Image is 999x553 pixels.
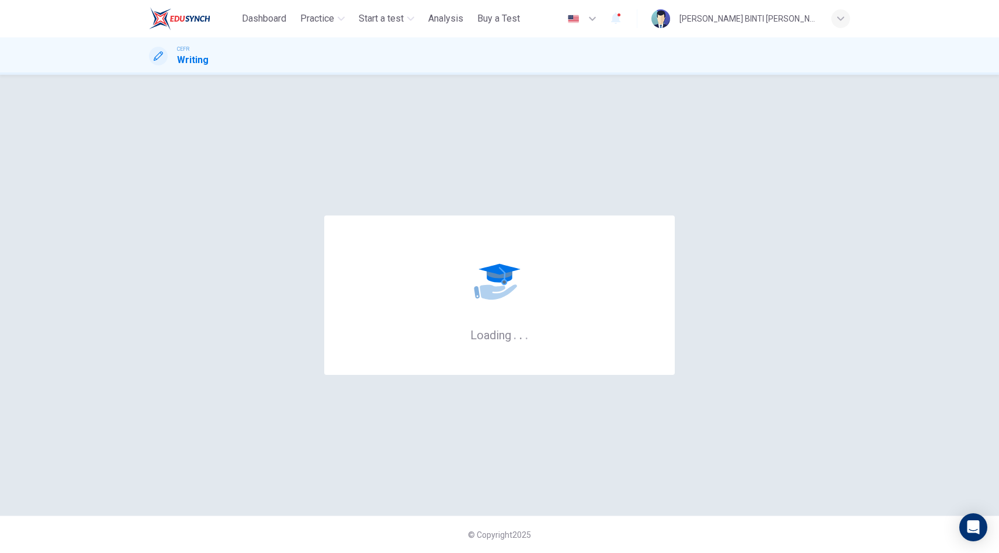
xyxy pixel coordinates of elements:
[959,513,987,541] div: Open Intercom Messenger
[424,8,468,29] button: Analysis
[237,8,291,29] button: Dashboard
[566,15,581,23] img: en
[300,12,334,26] span: Practice
[354,8,419,29] button: Start a test
[513,324,517,343] h6: .
[359,12,404,26] span: Start a test
[525,324,529,343] h6: .
[296,8,349,29] button: Practice
[149,7,237,30] a: ELTC logo
[177,53,209,67] h1: Writing
[679,12,817,26] div: [PERSON_NAME] BINTI [PERSON_NAME]
[477,12,520,26] span: Buy a Test
[177,45,189,53] span: CEFR
[428,12,463,26] span: Analysis
[149,7,210,30] img: ELTC logo
[519,324,523,343] h6: .
[473,8,525,29] button: Buy a Test
[651,9,670,28] img: Profile picture
[242,12,286,26] span: Dashboard
[468,530,531,540] span: © Copyright 2025
[470,327,529,342] h6: Loading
